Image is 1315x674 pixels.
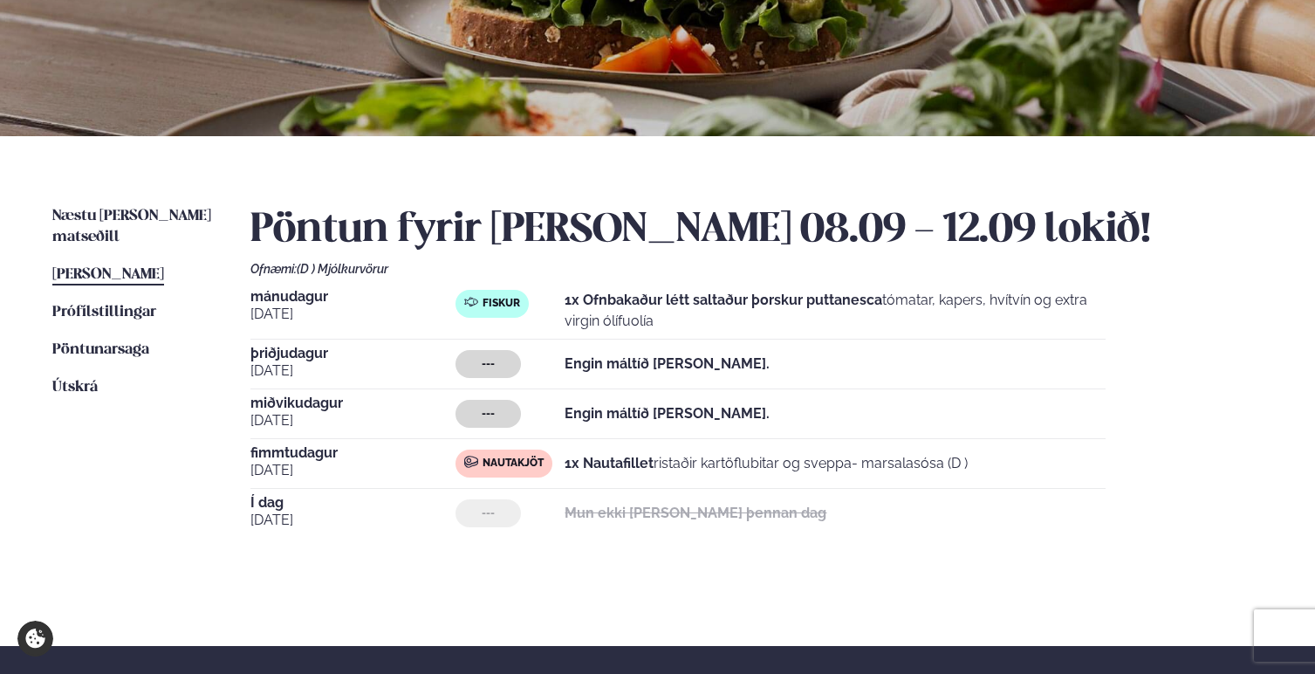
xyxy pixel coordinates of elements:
a: Pöntunarsaga [52,340,149,361]
span: Í dag [250,496,455,510]
span: [DATE] [250,410,455,431]
span: Næstu [PERSON_NAME] matseðill [52,209,211,244]
span: (D ) Mjólkurvörur [297,262,388,276]
strong: 1x Ofnbakaður létt saltaður þorskur puttanesca [565,292,882,308]
p: ristaðir kartöflubitar og sveppa- marsalasósa (D ) [565,453,968,474]
strong: Mun ekki [PERSON_NAME] þennan dag [565,505,826,521]
span: [DATE] [250,510,455,531]
strong: Engin máltíð [PERSON_NAME]. [565,355,770,372]
span: mánudagur [250,290,455,304]
span: Pöntunarsaga [52,342,149,357]
strong: 1x Nautafillet [565,455,654,471]
span: Prófílstillingar [52,305,156,320]
a: Prófílstillingar [52,302,156,323]
span: Útskrá [52,380,98,395]
a: Næstu [PERSON_NAME] matseðill [52,206,216,248]
img: fish.svg [464,295,478,309]
span: [PERSON_NAME] [52,267,164,282]
span: Fiskur [483,297,520,311]
div: Ofnæmi: [250,262,1263,276]
span: --- [482,506,495,520]
a: Útskrá [52,377,98,398]
span: þriðjudagur [250,347,455,361]
a: [PERSON_NAME] [52,265,164,285]
span: [DATE] [250,460,455,481]
span: --- [482,357,495,371]
span: --- [482,407,495,421]
span: [DATE] [250,361,455,382]
img: beef.svg [464,455,478,469]
span: Nautakjöt [483,457,544,471]
span: miðvikudagur [250,396,455,410]
span: [DATE] [250,304,455,325]
p: tómatar, kapers, hvítvín og extra virgin ólífuolía [565,290,1106,332]
span: fimmtudagur [250,446,455,460]
h2: Pöntun fyrir [PERSON_NAME] 08.09 - 12.09 lokið! [250,206,1263,255]
a: Cookie settings [17,621,53,657]
strong: Engin máltíð [PERSON_NAME]. [565,405,770,422]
